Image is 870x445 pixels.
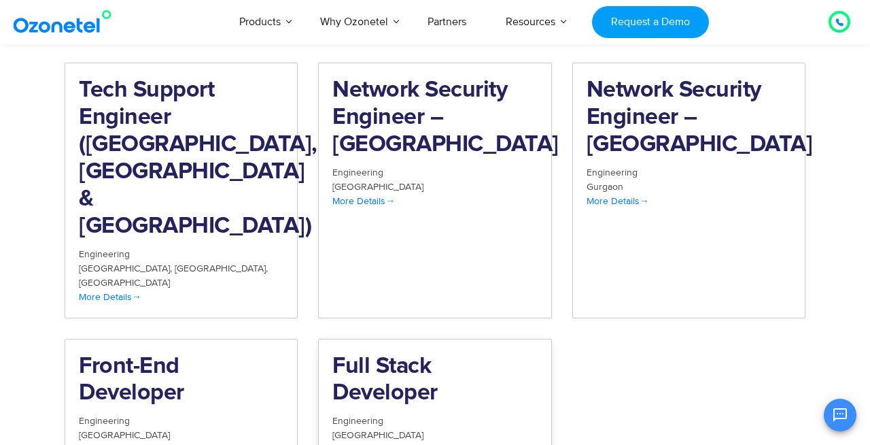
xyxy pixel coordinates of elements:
span: Engineering [332,415,383,427]
h2: Network Security Engineer – [GEOGRAPHIC_DATA] [587,77,791,159]
a: Request a Demo [592,6,708,38]
span: [GEOGRAPHIC_DATA] [332,429,423,441]
span: [GEOGRAPHIC_DATA] [79,263,175,274]
span: More Details [587,195,649,207]
a: Tech Support Engineer ([GEOGRAPHIC_DATA], [GEOGRAPHIC_DATA] & [GEOGRAPHIC_DATA]) Engineering [GEO... [65,63,298,318]
a: Network Security Engineer – [GEOGRAPHIC_DATA] Engineering [GEOGRAPHIC_DATA] More Details [318,63,551,318]
span: Engineering [79,415,130,427]
span: More Details [79,291,141,303]
span: Engineering [79,248,130,260]
span: [GEOGRAPHIC_DATA] [332,181,423,193]
span: More Details [332,195,395,207]
h2: Network Security Engineer – [GEOGRAPHIC_DATA] [332,77,537,159]
a: Network Security Engineer – [GEOGRAPHIC_DATA] Engineering Gurgaon More Details [572,63,805,318]
span: [GEOGRAPHIC_DATA] [79,277,170,289]
span: Gurgaon [587,181,623,193]
span: [GEOGRAPHIC_DATA] [175,263,268,274]
h2: Full Stack Developer [332,353,537,408]
span: [GEOGRAPHIC_DATA] [79,429,170,441]
span: Engineering [332,167,383,178]
h2: Front-End Developer [79,353,283,408]
button: Open chat [824,399,856,431]
h2: Tech Support Engineer ([GEOGRAPHIC_DATA], [GEOGRAPHIC_DATA] & [GEOGRAPHIC_DATA]) [79,77,283,240]
span: Engineering [587,167,638,178]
